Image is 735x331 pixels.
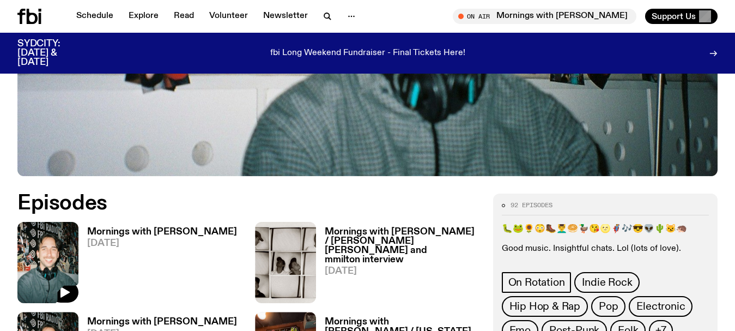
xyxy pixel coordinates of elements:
[17,222,78,303] img: Radio presenter Ben Hansen sits in front of a wall of photos and an fbi radio sign. Film photo. B...
[574,272,640,293] a: Indie Rock
[316,227,479,303] a: Mornings with [PERSON_NAME] / [PERSON_NAME] [PERSON_NAME] and mmilton interview[DATE]
[325,267,479,276] span: [DATE]
[325,227,479,264] h3: Mornings with [PERSON_NAME] / [PERSON_NAME] [PERSON_NAME] and mmilton interview
[17,39,87,67] h3: SYDCITY: [DATE] & [DATE]
[78,227,237,303] a: Mornings with [PERSON_NAME][DATE]
[508,276,565,288] span: On Rotation
[645,9,718,24] button: Support Us
[582,276,632,288] span: Indie Rock
[636,300,685,312] span: Electronic
[591,296,625,317] a: Pop
[652,11,696,21] span: Support Us
[502,224,709,234] p: 🐛🐸🌻😳🥾💆‍♂️🥯🦆😘🌝🦸🎶😎👽🌵😼🦔
[87,227,237,237] h3: Mornings with [PERSON_NAME]
[511,202,552,208] span: 92 episodes
[502,296,588,317] a: Hip Hop & Rap
[599,300,618,312] span: Pop
[203,9,254,24] a: Volunteer
[87,239,237,248] span: [DATE]
[453,9,636,24] button: On AirMornings with [PERSON_NAME]
[87,317,237,327] h3: Mornings with [PERSON_NAME]
[167,9,201,24] a: Read
[502,272,572,293] a: On Rotation
[70,9,120,24] a: Schedule
[17,194,480,213] h2: Episodes
[509,300,580,312] span: Hip Hop & Rap
[502,244,709,254] p: Good music. Insightful chats. Lol (lots of love).
[629,296,693,317] a: Electronic
[257,9,314,24] a: Newsletter
[270,49,465,58] p: fbi Long Weekend Fundraiser - Final Tickets Here!
[122,9,165,24] a: Explore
